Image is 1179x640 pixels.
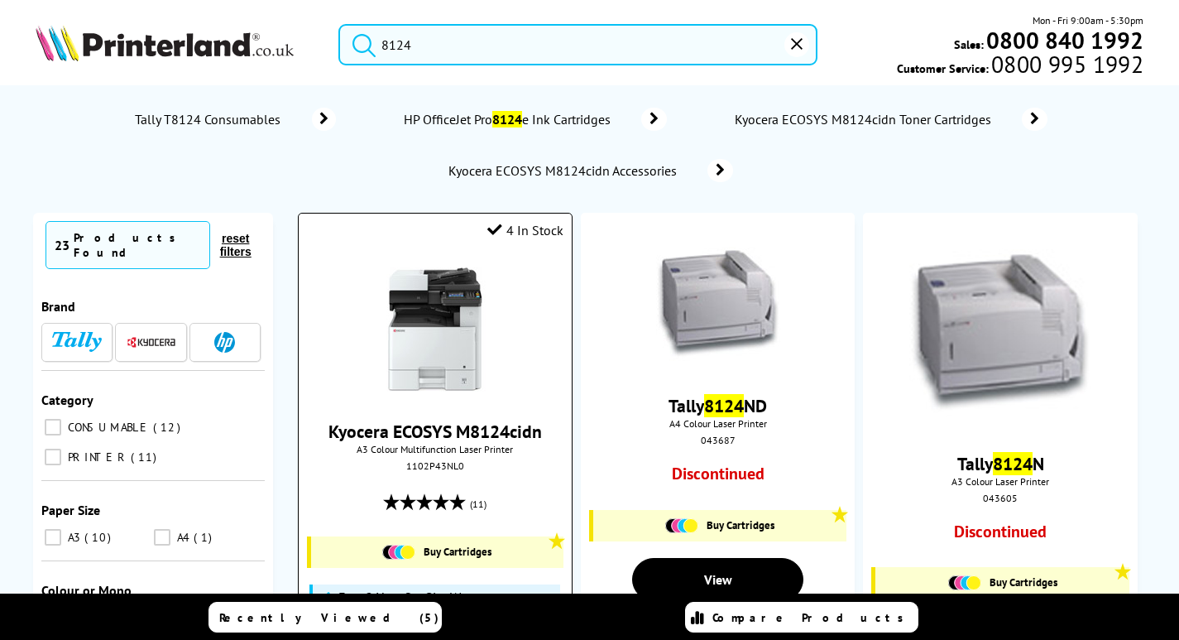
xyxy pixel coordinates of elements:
span: Sales: [954,36,984,52]
div: 043687 [593,434,842,446]
input: A4 1 [154,529,170,546]
b: 0800 840 1992 [986,25,1143,55]
mark: 8124 [704,394,744,417]
span: Tally T8124 Consumables [132,111,287,128]
mark: 8124 [492,111,522,128]
span: PRINTER [64,450,129,464]
span: Buy Cartridges [424,545,491,559]
span: 10 [84,530,115,545]
span: A4 Colour Laser Printer [589,417,846,430]
img: HP [214,332,235,353]
img: 8124web-thumb.jpg [656,242,780,366]
input: Sea [338,24,817,65]
img: Cartridges [382,545,415,560]
span: View [704,571,732,588]
span: A3 Colour Laser Printer [871,475,1129,488]
span: Paper Size [41,502,100,518]
img: Cartridges [948,575,981,590]
a: Kyocera ECOSYS M8124cidn [328,420,542,443]
img: Printerland Logo [36,25,294,61]
a: Recently Viewed (5) [208,602,442,633]
span: A3 Colour Multifunction Laser Printer [307,443,563,455]
input: A3 10 [45,529,61,546]
div: 1102P43NL0 [311,460,558,472]
span: Compare Products [712,610,913,625]
img: m8124cidnthumb.jpg [373,267,497,392]
span: Kyocera ECOSYS M8124cidn Toner Cartridges [733,111,997,128]
span: A4 [173,530,192,545]
span: Kyocera ECOSYS M8124cidn Accessories [447,162,683,179]
a: Tally8124N [957,452,1044,475]
span: HP OfficeJet Pro e Ink Cartridges [402,111,617,128]
span: CONSUMABLE [64,420,151,435]
input: CONSUMABLE 12 [45,419,61,435]
a: Printerland Logo [36,25,318,65]
a: Tally8124ND [669,394,767,417]
span: A3 [64,530,83,545]
a: 0800 840 1992 [984,32,1143,48]
div: 4 In Stock [487,222,563,238]
p: Discontinued [672,463,764,485]
mark: 8124 [993,452,1033,475]
img: Kyocera [127,336,176,349]
img: 8124web.jpg [909,242,1091,424]
a: Kyocera ECOSYS M8124cidn Accessories [447,159,733,182]
a: Buy Cartridges [319,545,554,560]
span: Buy Cartridges [990,575,1057,589]
a: Compare Products [685,602,918,633]
div: Products Found [74,230,201,260]
span: 0800 995 1992 [989,56,1143,72]
a: Tally T8124 Consumables [132,108,336,131]
span: Colour or Mono [41,582,132,599]
img: Tally [52,332,102,351]
span: 23 [55,237,69,253]
span: Recently Viewed (5) [219,610,439,625]
a: Buy Cartridges [601,518,838,533]
span: Customer Service: [897,56,1143,76]
div: Discontinued [898,521,1104,551]
span: Mon - Fri 9:00am - 5:30pm [1033,12,1143,28]
span: Brand [41,298,75,315]
a: Kyocera ECOSYS M8124cidn Toner Cartridges [733,108,1047,131]
img: Cartridges [665,518,698,533]
span: 1 [194,530,216,545]
span: Free 2 Year On-Site Warranty [338,589,499,605]
div: 043605 [875,492,1124,504]
a: HP OfficeJet Pro8124e Ink Cartridges [402,108,667,131]
button: reset filters [210,231,261,259]
span: (11) [470,488,486,520]
span: Category [41,392,93,408]
span: 12 [153,420,185,435]
span: Buy Cartridges [707,518,774,532]
a: View [632,558,804,601]
input: PRINTER 11 [45,449,61,465]
a: Buy Cartridges [884,575,1120,590]
span: 11 [131,450,161,464]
